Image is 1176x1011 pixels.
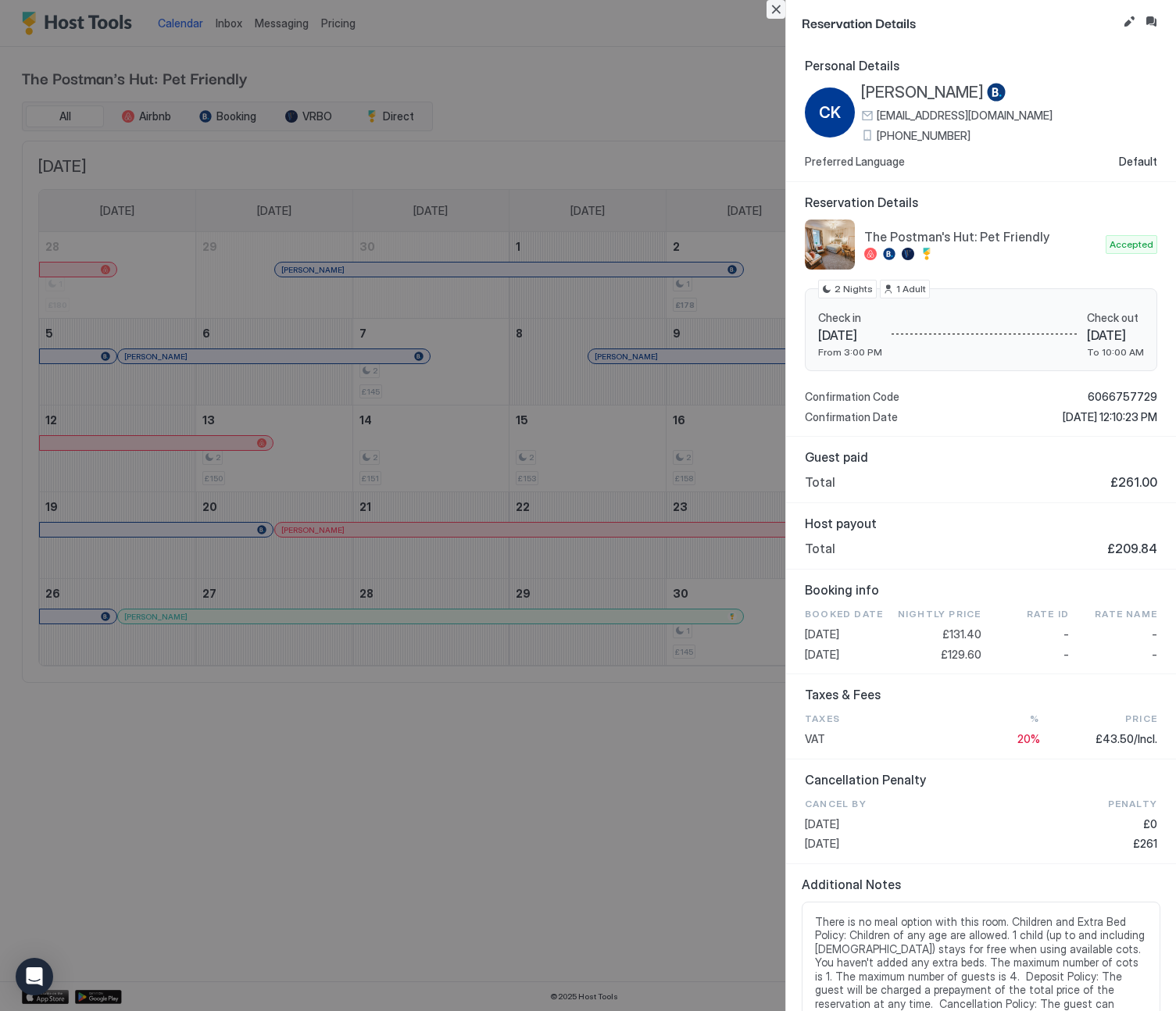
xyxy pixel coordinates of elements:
[877,129,970,143] span: [PHONE_NUMBER]
[1108,797,1157,811] span: Penalty
[805,817,981,831] span: [DATE]
[1125,712,1157,726] span: Price
[819,101,841,124] span: CK
[835,282,873,296] span: 2 Nights
[802,13,1117,32] span: Reservation Details
[1063,410,1157,424] span: [DATE] 12:10:23 PM
[805,797,981,811] span: CANCEL BY
[1087,346,1144,358] span: To 10:00 AM
[805,732,922,746] span: VAT
[805,712,922,726] span: Taxes
[1110,474,1157,490] span: £261.00
[1119,155,1157,169] span: Default
[1017,732,1040,746] span: 20%
[1096,732,1157,746] span: £43.50/Incl.
[877,109,1053,123] span: [EMAIL_ADDRESS][DOMAIN_NAME]
[1120,13,1138,31] button: Edit reservation
[1143,817,1157,831] span: £0
[1087,311,1144,325] span: Check out
[861,83,984,102] span: [PERSON_NAME]
[942,627,981,641] span: £131.40
[1142,13,1160,31] button: Inbox
[805,474,835,490] span: Total
[805,607,893,621] span: Booked Date
[896,282,926,296] span: 1 Adult
[818,346,882,358] span: From 3:00 PM
[805,541,835,556] span: Total
[1133,837,1157,851] span: £261
[1063,627,1069,641] span: -
[805,648,893,662] span: [DATE]
[1095,607,1157,621] span: Rate Name
[1107,541,1157,556] span: £209.84
[805,627,893,641] span: [DATE]
[898,607,981,621] span: Nightly Price
[1087,327,1144,343] span: [DATE]
[864,229,1099,245] span: The Postman's Hut: Pet Friendly
[805,772,1157,788] span: Cancellation Penalty
[805,582,1157,598] span: Booking info
[1030,712,1039,726] span: %
[16,958,53,995] div: Open Intercom Messenger
[805,410,898,424] span: Confirmation Date
[805,58,1157,73] span: Personal Details
[802,877,1160,892] span: Additional Notes
[805,837,981,851] span: [DATE]
[941,648,981,662] span: £129.60
[818,311,882,325] span: Check in
[805,155,905,169] span: Preferred Language
[818,327,882,343] span: [DATE]
[805,449,1157,465] span: Guest paid
[1027,607,1069,621] span: Rate ID
[1110,238,1153,252] span: Accepted
[1152,627,1157,641] span: -
[805,195,1157,210] span: Reservation Details
[805,516,1157,531] span: Host payout
[1063,648,1069,662] span: -
[1152,648,1157,662] span: -
[1088,390,1157,404] span: 6066757729
[805,687,1157,702] span: Taxes & Fees
[805,390,899,404] span: Confirmation Code
[805,220,855,270] div: listing image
